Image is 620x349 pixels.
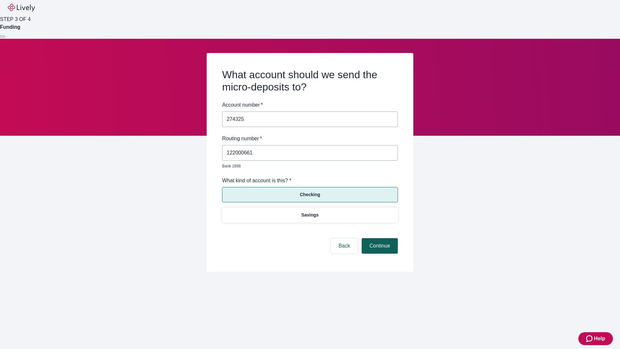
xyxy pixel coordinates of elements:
p: Savings [301,212,319,218]
label: What kind of account is this? * [222,177,291,185]
button: Checking [222,187,398,202]
button: Back [331,238,358,254]
button: Continue [362,238,398,254]
button: Savings [222,207,398,223]
p: Bank 1898 [222,163,393,169]
span: Help [594,335,605,343]
svg: Zendesk support icon [586,335,594,343]
h2: What account should we send the micro-deposits to? [222,69,398,93]
img: Lively [8,4,35,12]
button: Zendesk support iconHelp [578,332,613,345]
label: Routing number [222,135,262,143]
label: Account number [222,101,263,109]
p: Checking [300,191,320,198]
